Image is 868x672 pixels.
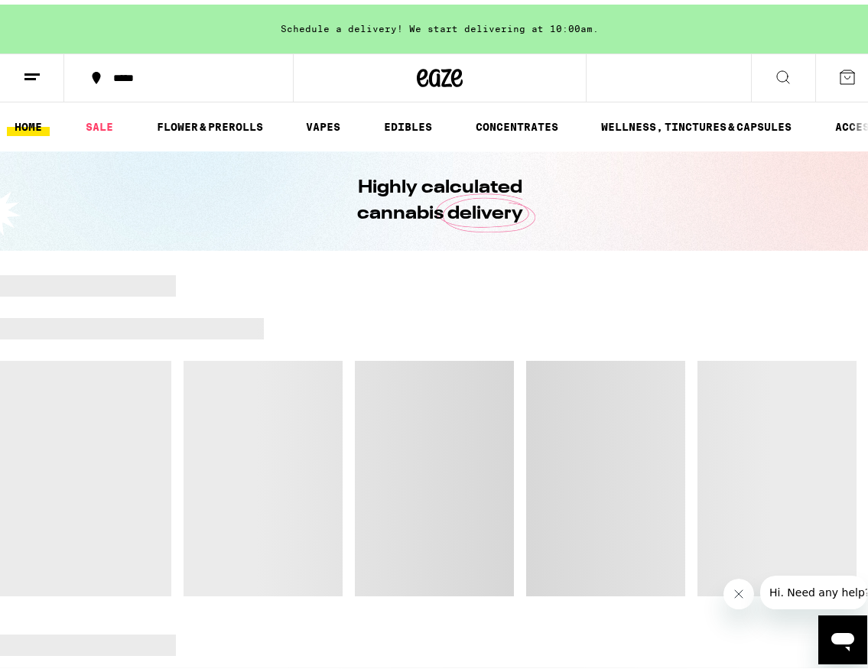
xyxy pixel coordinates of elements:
iframe: Message from company [760,571,867,605]
a: CONCENTRATES [468,113,566,131]
iframe: Close message [723,574,754,605]
iframe: Button to launch messaging window [818,611,867,660]
a: VAPES [298,113,348,131]
h1: Highly calculated cannabis delivery [314,170,566,222]
a: HOME [7,113,50,131]
a: WELLNESS, TINCTURES & CAPSULES [593,113,799,131]
a: SALE [78,113,121,131]
a: FLOWER & PREROLLS [149,113,271,131]
span: Hi. Need any help? [9,11,110,23]
a: EDIBLES [376,113,440,131]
